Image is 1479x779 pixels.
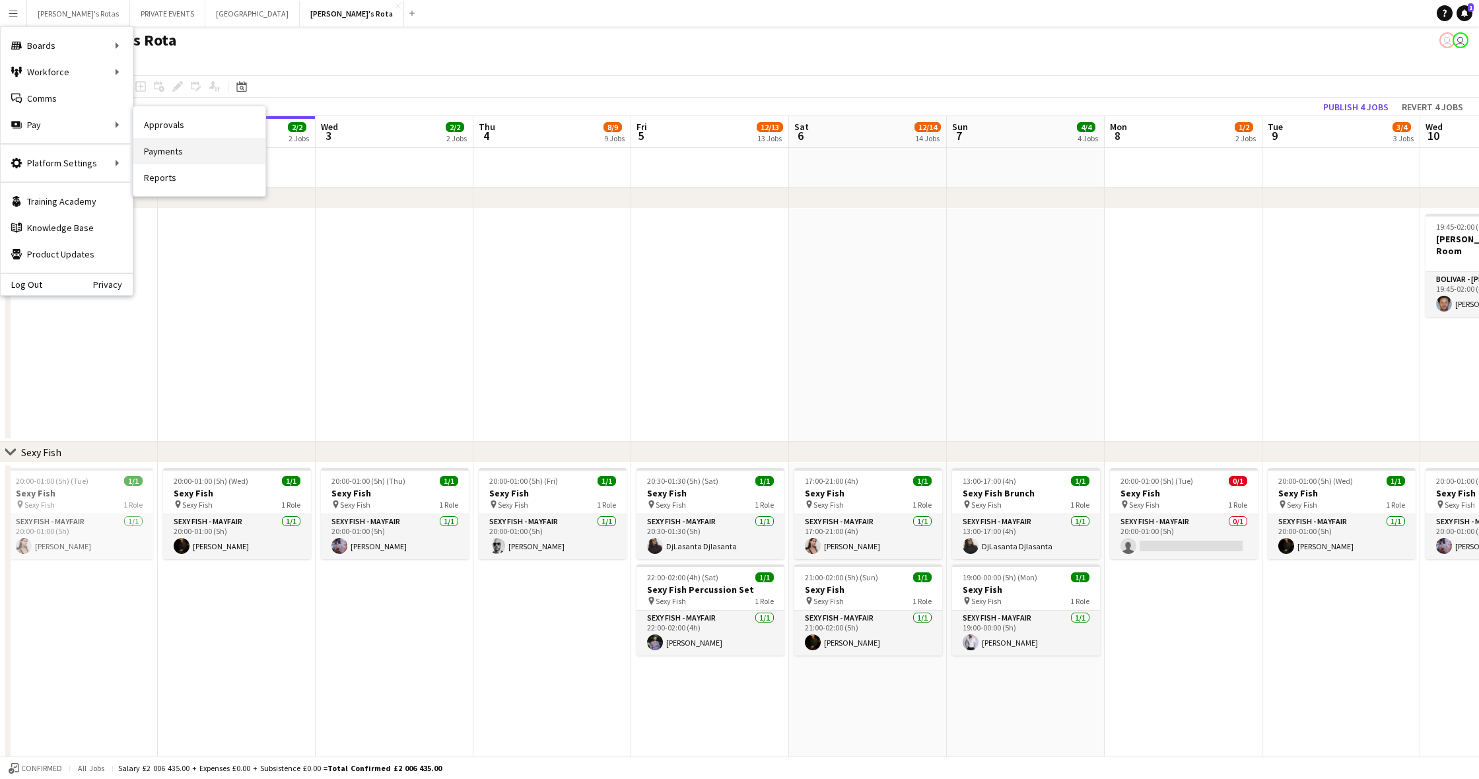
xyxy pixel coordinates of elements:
span: 2/2 [446,122,464,132]
app-card-role: SEXY FISH - MAYFAIR1/121:00-02:00 (5h)[PERSON_NAME] [794,611,942,656]
span: 1/1 [913,476,932,486]
span: 19:00-00:00 (5h) (Mon) [963,572,1037,582]
span: 1 Role [755,596,774,606]
button: PRIVATE EVENTS [130,1,205,26]
app-card-role: SEXY FISH - MAYFAIR1/122:00-02:00 (4h)[PERSON_NAME] [636,611,784,656]
span: 3/4 [1393,122,1411,132]
div: 20:00-01:00 (5h) (Wed)1/1Sexy Fish Sexy Fish1 RoleSEXY FISH - MAYFAIR1/120:00-01:00 (5h)[PERSON_N... [163,468,311,559]
app-user-avatar: Katie Farrow [1453,32,1468,48]
div: Workforce [1,59,133,85]
h3: Sexy Fish [794,487,942,499]
app-card-role: SEXY FISH - MAYFAIR1/120:00-01:00 (5h)[PERSON_NAME] [163,514,311,559]
span: Sexy Fish [1129,500,1159,510]
span: 2/2 [288,122,306,132]
div: 20:00-01:00 (5h) (Tue)1/1Sexy Fish Sexy Fish1 RoleSEXY FISH - MAYFAIR1/120:00-01:00 (5h)[PERSON_N... [5,468,153,559]
app-job-card: 20:00-01:00 (5h) (Fri)1/1Sexy Fish Sexy Fish1 RoleSEXY FISH - MAYFAIR1/120:00-01:00 (5h)[PERSON_N... [479,468,627,559]
button: Revert 4 jobs [1396,98,1468,116]
span: 1 Role [912,596,932,606]
app-job-card: 17:00-21:00 (4h)1/1Sexy Fish Sexy Fish1 RoleSEXY FISH - MAYFAIR1/117:00-21:00 (4h)[PERSON_NAME] [794,468,942,559]
span: 5 [635,128,647,143]
h3: Sexy Fish Percussion Set [636,584,784,595]
span: 1/1 [1387,476,1405,486]
h3: Sexy Fish [952,584,1100,595]
span: 0/1 [1229,476,1247,486]
a: Payments [133,138,265,164]
span: Sexy Fish [340,500,370,510]
span: Total Confirmed £2 006 435.00 [327,763,442,773]
span: 1/1 [124,476,143,486]
span: Sexy Fish [498,500,528,510]
span: 1/1 [440,476,458,486]
h3: Sexy Fish [794,584,942,595]
div: 13 Jobs [757,133,782,143]
span: Tue [1268,121,1283,133]
a: Training Academy [1,188,133,215]
span: 20:30-01:30 (5h) (Sat) [647,476,718,486]
h3: Sexy Fish [479,487,627,499]
app-card-role: SEXY FISH - MAYFAIR1/117:00-21:00 (4h)[PERSON_NAME] [794,514,942,559]
a: Privacy [93,279,133,290]
div: 13:00-17:00 (4h)1/1Sexy Fish Brunch Sexy Fish1 RoleSEXY FISH - MAYFAIR1/113:00-17:00 (4h)DjLasant... [952,468,1100,559]
span: Sexy Fish [971,596,1002,606]
span: Fri [636,121,647,133]
span: 9 [1266,128,1283,143]
span: 20:00-01:00 (5h) (Wed) [1278,476,1353,486]
span: 4 [477,128,495,143]
span: 1 Role [1070,500,1089,510]
span: 21:00-02:00 (5h) (Sun) [805,572,878,582]
span: 1 Role [597,500,616,510]
span: 8 [1108,128,1127,143]
app-job-card: 22:00-02:00 (4h) (Sat)1/1Sexy Fish Percussion Set Sexy Fish1 RoleSEXY FISH - MAYFAIR1/122:00-02:0... [636,564,784,656]
span: 1 Role [439,500,458,510]
span: Confirmed [21,764,62,773]
span: 20:00-01:00 (5h) (Tue) [16,476,88,486]
span: 1 Role [912,500,932,510]
app-card-role: SEXY FISH - MAYFAIR1/120:00-01:00 (5h)[PERSON_NAME] [479,514,627,559]
span: 1/1 [282,476,300,486]
div: Salary £2 006 435.00 + Expenses £0.00 + Subsistence £0.00 = [118,763,442,773]
span: 20:00-01:00 (5h) (Wed) [174,476,248,486]
span: 8/9 [603,122,622,132]
app-card-role: SEXY FISH - MAYFAIR1/120:00-01:00 (5h)[PERSON_NAME] [1268,514,1416,559]
div: 4 Jobs [1078,133,1098,143]
span: 1 Role [123,500,143,510]
span: Sexy Fish [656,500,686,510]
div: Boards [1,32,133,59]
span: 1/1 [755,572,774,582]
h3: Sexy Fish [163,487,311,499]
div: 2 Jobs [289,133,309,143]
div: Platform Settings [1,150,133,176]
button: [PERSON_NAME]'s Rotas [27,1,130,26]
a: Reports [133,164,265,191]
span: 1 Role [281,500,300,510]
span: 1 Role [1386,500,1405,510]
span: 6 [792,128,809,143]
h3: Sexy Fish [1110,487,1258,499]
span: Sat [794,121,809,133]
button: [PERSON_NAME]'s Rota [300,1,404,26]
span: 1/1 [1071,572,1089,582]
span: 10 [1424,128,1443,143]
app-job-card: 19:00-00:00 (5h) (Mon)1/1Sexy Fish Sexy Fish1 RoleSEXY FISH - MAYFAIR1/119:00-00:00 (5h)[PERSON_N... [952,564,1100,656]
div: Pay [1,112,133,138]
span: Sexy Fish [1287,500,1317,510]
button: [GEOGRAPHIC_DATA] [205,1,300,26]
app-job-card: 20:00-01:00 (5h) (Wed)1/1Sexy Fish Sexy Fish1 RoleSEXY FISH - MAYFAIR1/120:00-01:00 (5h)[PERSON_N... [1268,468,1416,559]
app-job-card: 20:30-01:30 (5h) (Sat)1/1Sexy Fish Sexy Fish1 RoleSEXY FISH - MAYFAIR1/120:30-01:30 (5h)DjLasanta... [636,468,784,559]
span: 3 [319,128,338,143]
app-job-card: 20:00-01:00 (5h) (Tue)0/1Sexy Fish Sexy Fish1 RoleSEXY FISH - MAYFAIR0/120:00-01:00 (5h) [1110,468,1258,559]
span: 17:00-21:00 (4h) [805,476,858,486]
span: 1 Role [755,500,774,510]
app-job-card: 21:00-02:00 (5h) (Sun)1/1Sexy Fish Sexy Fish1 RoleSEXY FISH - MAYFAIR1/121:00-02:00 (5h)[PERSON_N... [794,564,942,656]
span: 1/1 [598,476,616,486]
app-job-card: 20:00-01:00 (5h) (Thu)1/1Sexy Fish Sexy Fish1 RoleSEXY FISH - MAYFAIR1/120:00-01:00 (5h)[PERSON_N... [321,468,469,559]
span: 12/13 [757,122,783,132]
app-card-role: SEXY FISH - MAYFAIR1/120:30-01:30 (5h)DjLasanta Djlasanta [636,514,784,559]
span: 1/1 [755,476,774,486]
span: Sun [952,121,968,133]
div: 14 Jobs [915,133,940,143]
span: Sexy Fish [813,596,844,606]
span: 12/14 [914,122,941,132]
